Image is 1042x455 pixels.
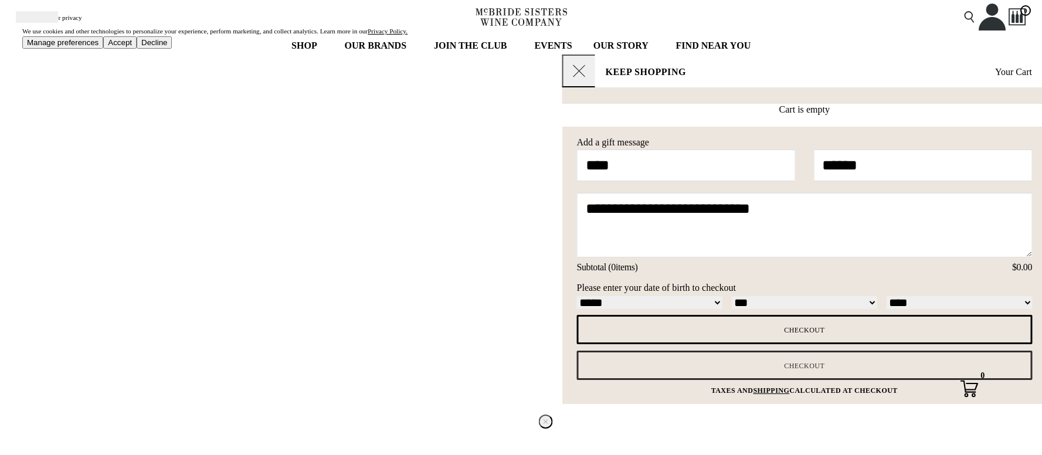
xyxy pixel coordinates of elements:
[611,262,616,271] span: 0
[539,415,553,429] button: Close contact panel
[337,34,420,57] a: OUR BRANDS
[784,326,824,334] span: Checkout
[586,34,663,57] a: OUR STORY
[577,282,1033,293] p: Please enter your date of birth to checkout
[668,34,759,57] a: FIND NEAR YOU
[1020,5,1031,16] span: 0
[577,137,649,147] label: Add a gift message
[562,55,595,87] button: Close cart
[593,39,649,53] span: OUR STORY
[975,368,990,383] div: 0
[1012,262,1032,271] span: $0.00
[753,386,789,395] a: shipping
[426,34,521,57] a: JOIN THE CLUB
[434,39,507,53] span: JOIN THE CLUB
[534,39,572,53] span: EVENTS
[577,386,1033,395] p: Taxes and calculated at checkout
[344,39,406,53] span: OUR BRANDS
[779,104,830,115] div: Cart is empty
[291,39,317,53] span: SHOP
[577,262,638,271] span: Subtotal ( items)
[284,34,331,57] a: SHOP
[676,39,751,53] span: FIND NEAR YOU
[527,34,579,57] a: EVENTS
[606,67,687,77] p: KEEP SHOPPING
[16,11,58,23] button: Mobile Menu Trigger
